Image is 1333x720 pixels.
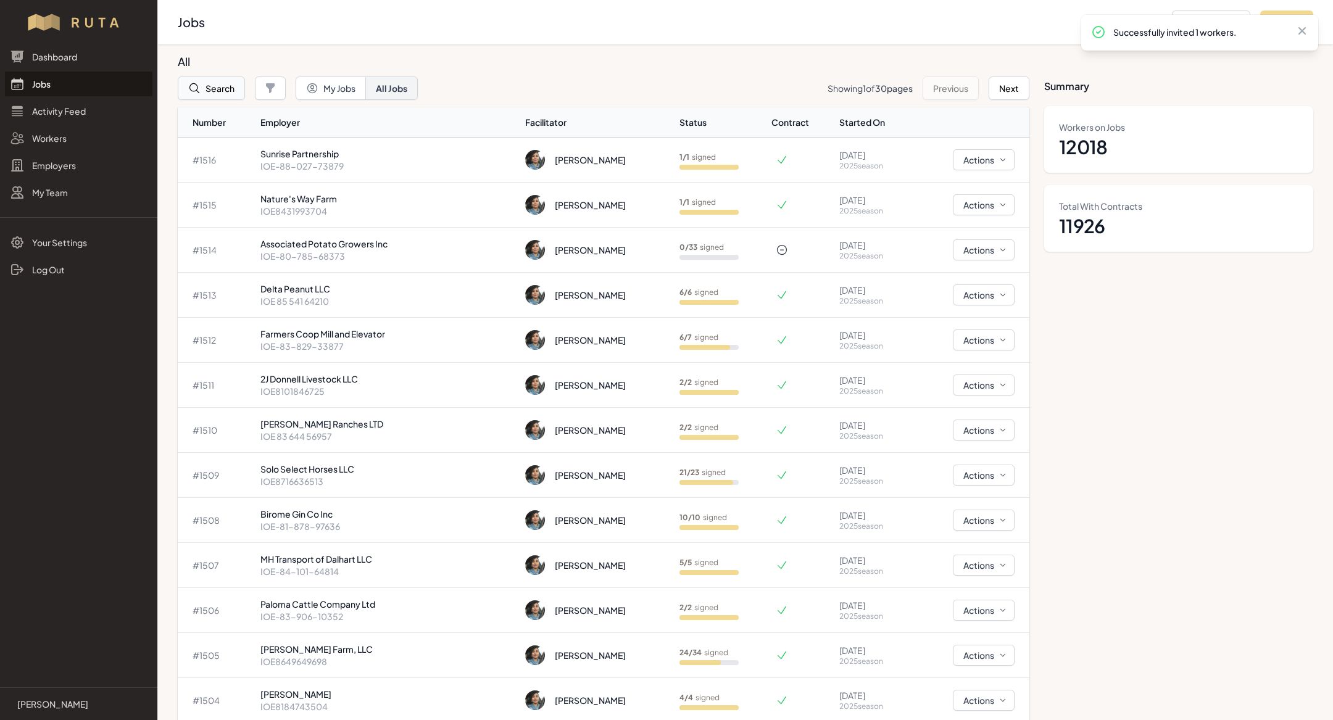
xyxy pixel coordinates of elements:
p: 2025 season [839,161,907,171]
p: IOE8431993704 [260,205,515,217]
p: Associated Potato Growers Inc [260,238,515,250]
b: 2 / 2 [679,603,692,612]
p: Paloma Cattle Company Ltd [260,598,515,610]
p: [DATE] [839,194,907,206]
th: Contract [771,107,834,138]
p: signed [679,152,716,162]
b: 6 / 6 [679,288,692,297]
p: 2025 season [839,251,907,261]
b: 6 / 7 [679,333,692,342]
p: [DATE] [839,464,907,476]
p: [DATE] [839,329,907,341]
th: Employer [255,107,520,138]
button: Actions [953,420,1015,441]
div: [PERSON_NAME] [555,244,626,256]
td: # 1516 [178,138,255,183]
button: Actions [953,284,1015,305]
button: Previous [923,77,979,100]
div: [PERSON_NAME] [555,559,626,571]
button: Actions [953,239,1015,260]
p: IOE-83-906-10352 [260,610,515,623]
p: signed [679,197,716,207]
button: Add Job [1260,10,1313,34]
p: Successfully invited 1 workers. [1113,26,1286,38]
p: 2025 season [839,476,907,486]
button: Actions [953,149,1015,170]
p: IOE-83-829-33877 [260,340,515,352]
td: # 1505 [178,633,255,678]
p: 2025 season [839,431,907,441]
p: MH Transport of Dalhart LLC [260,553,515,565]
p: 2025 season [839,386,907,396]
p: 2025 season [839,656,907,666]
button: Actions [953,555,1015,576]
p: signed [679,378,718,387]
button: Actions [953,645,1015,666]
p: signed [679,242,724,252]
p: [DATE] [839,509,907,521]
p: IOE8101846725 [260,385,515,397]
p: Birome Gin Co Inc [260,508,515,520]
p: [PERSON_NAME] [260,688,515,700]
button: All Jobs [365,77,418,100]
p: Showing of [828,82,913,94]
p: [DATE] [839,599,907,611]
div: [PERSON_NAME] [555,694,626,706]
img: Workflow [26,12,131,32]
p: IOE-80-785-68373 [260,250,515,262]
b: 4 / 4 [679,693,693,702]
div: [PERSON_NAME] [555,424,626,436]
th: Started On [834,107,912,138]
h2: Jobs [178,14,1162,31]
nav: Pagination [828,77,1029,100]
p: IOE8716636513 [260,475,515,487]
div: [PERSON_NAME] [555,154,626,166]
p: IOE 85 541 64210 [260,295,515,307]
button: Actions [953,690,1015,711]
div: [PERSON_NAME] [555,604,626,616]
p: IOE-81-878-97636 [260,520,515,532]
td: # 1507 [178,543,255,588]
p: 2025 season [839,296,907,306]
p: [DATE] [839,284,907,296]
button: Next [989,77,1029,100]
div: [PERSON_NAME] [555,334,626,346]
dt: Workers on Jobs [1059,121,1298,133]
p: Nature's Way Farm [260,192,515,205]
button: Add Employer [1172,10,1250,34]
p: 2J Donnell Livestock LLC [260,373,515,385]
a: Employers [5,153,152,178]
p: [DATE] [839,644,907,656]
b: 21 / 23 [679,468,699,477]
dt: Total With Contracts [1059,200,1298,212]
td: # 1510 [178,408,255,453]
p: IOE 83 644 56957 [260,430,515,442]
div: [PERSON_NAME] [555,514,626,526]
a: Workers [5,126,152,151]
b: 1 / 1 [679,197,689,207]
p: IOE8184743504 [260,700,515,713]
td: # 1506 [178,588,255,633]
b: 2 / 2 [679,378,692,387]
th: Facilitator [520,107,675,138]
p: signed [679,513,727,523]
b: 10 / 10 [679,513,700,522]
p: 2025 season [839,566,907,576]
p: [PERSON_NAME] Farm, LLC [260,643,515,655]
span: 30 pages [875,83,913,94]
td: # 1511 [178,363,255,408]
a: My Team [5,180,152,205]
p: [DATE] [839,374,907,386]
a: Jobs [5,72,152,96]
p: [DATE] [839,689,907,701]
h3: Summary [1044,54,1313,94]
td: # 1515 [178,183,255,228]
p: Farmers Coop Mill and Elevator [260,328,515,340]
p: IOE8649649698 [260,655,515,668]
th: Number [178,107,255,138]
p: [DATE] [839,239,907,251]
div: [PERSON_NAME] [555,379,626,391]
div: [PERSON_NAME] [555,649,626,661]
p: signed [679,648,728,658]
span: 1 [863,83,866,94]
